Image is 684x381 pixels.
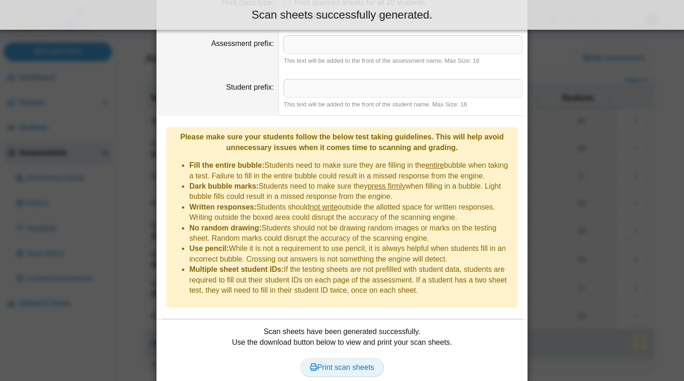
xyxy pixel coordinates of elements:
b: Fill the entire bubble: [189,161,265,169]
b: Written responses: [189,203,257,211]
div: Scan sheets successfully generated. [7,7,677,23]
li: While it is not a requirement to use pencil, it is always helpful when students fill in an incorr... [189,243,513,264]
b: Please make sure your students follow the below test taking guidelines. This will help avoid unne... [180,133,503,151]
u: entire [426,161,444,169]
li: Students should not be drawing random images or marks on the testing sheet. Random marks could di... [189,223,513,244]
div: This text will be added to the front of the assessment name. Max Size: 16 [284,57,523,65]
label: Assessment prefix [211,39,274,47]
label: Student prefix [226,83,274,91]
b: Use pencil: [189,244,229,252]
li: Students need to make sure they when filling in a bubble. Light bubble fills could result in a mi... [189,181,513,202]
li: Students need to make sure they are filling in the bubble when taking a test. Failure to fill in ... [189,160,513,181]
b: Multiple sheet student IDs: [189,265,284,273]
u: not write [310,203,337,211]
li: Students should outside the allotted space for written responses. Writing outside the boxed area ... [189,202,513,223]
span: Print scan sheets [310,363,374,371]
u: press firmly [368,182,406,190]
b: No random drawing: [189,224,262,232]
li: If the testing sheets are not prefilled with student data, students are required to fill out thei... [189,264,513,296]
a: Print scan sheets [300,358,384,377]
div: This text will be added to the front of the student name. Max Size: 16 [284,100,523,109]
b: Dark bubble marks: [189,182,258,190]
